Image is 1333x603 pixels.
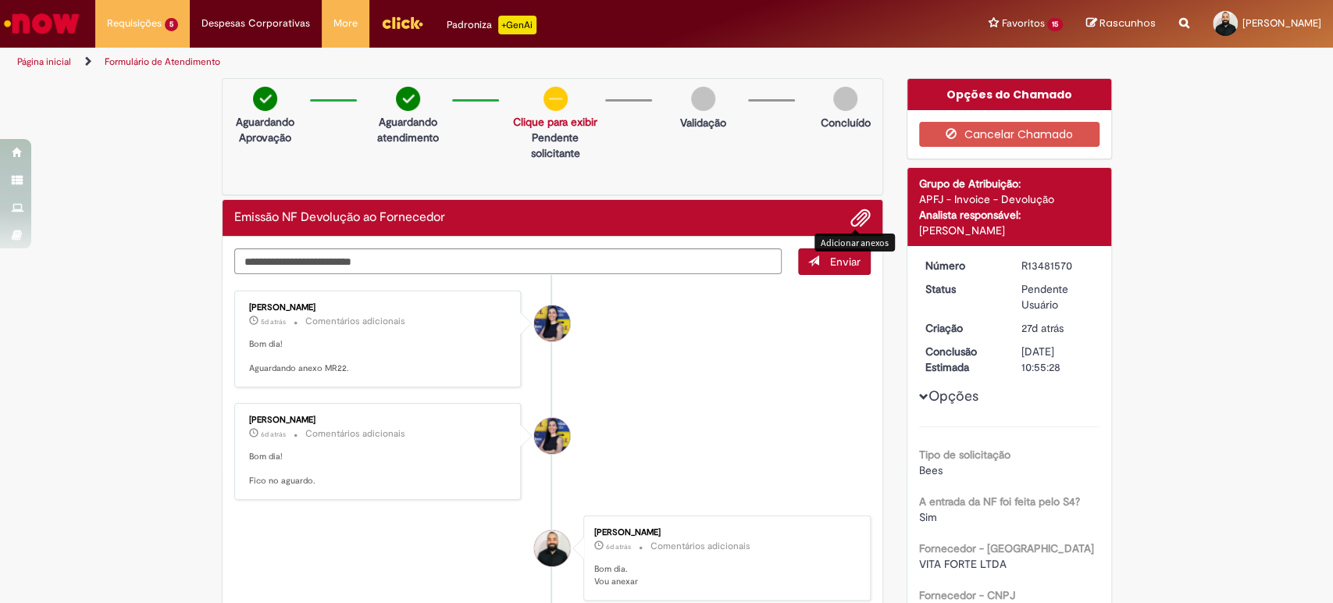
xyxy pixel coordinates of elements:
[249,451,509,487] p: Bom dia! Fico no aguardo.
[447,16,536,34] div: Padroniza
[914,320,1010,336] dt: Criação
[914,281,1010,297] dt: Status
[1021,281,1094,312] div: Pendente Usuário
[201,16,310,31] span: Despesas Corporativas
[919,541,1094,555] b: Fornecedor - [GEOGRAPHIC_DATA]
[919,448,1010,462] b: Tipo de solicitação
[261,430,286,439] time: 25/09/2025 09:18:30
[513,115,597,129] a: Clique para exibir
[305,315,405,328] small: Comentários adicionais
[1021,320,1094,336] div: 04/09/2025 14:48:16
[371,114,444,145] p: Aguardando atendimento
[249,338,509,375] p: Bom dia! Aguardando anexo MR22.
[396,87,420,111] img: check-circle-green.png
[919,557,1007,571] span: VITA FORTE LTDA
[229,114,302,145] p: Aguardando Aprovação
[919,588,1015,602] b: Fornecedor - CNPJ
[534,418,570,454] div: Melissa Paduani
[498,16,536,34] p: +GenAi
[919,494,1080,508] b: A entrada da NF foi feita pelo S4?
[833,87,857,111] img: img-circle-grey.png
[234,248,782,275] textarea: Digite sua mensagem aqui...
[249,416,509,425] div: [PERSON_NAME]
[1021,258,1094,273] div: R13481570
[919,207,1100,223] div: Analista responsável:
[17,55,71,68] a: Página inicial
[261,317,286,326] time: 26/09/2025 10:27:32
[1242,16,1321,30] span: [PERSON_NAME]
[261,430,286,439] span: 6d atrás
[165,18,178,31] span: 5
[261,317,286,326] span: 5d atrás
[814,234,895,252] div: Adicionar anexos
[1100,16,1156,30] span: Rascunhos
[850,208,871,228] button: Adicionar anexos
[606,542,631,551] span: 6d atrás
[253,87,277,111] img: check-circle-green.png
[1047,18,1063,31] span: 15
[914,344,1010,375] dt: Conclusão Estimada
[680,115,726,130] p: Validação
[544,87,568,111] img: circle-minus.png
[919,463,943,477] span: Bees
[1086,16,1156,31] a: Rascunhos
[1001,16,1044,31] span: Favoritos
[381,11,423,34] img: click_logo_yellow_360x200.png
[333,16,358,31] span: More
[594,528,854,537] div: [PERSON_NAME]
[1021,321,1064,335] time: 04/09/2025 14:48:16
[919,176,1100,191] div: Grupo de Atribuição:
[234,211,445,225] h2: Emissão NF Devolução ao Fornecedor Histórico de tíquete
[594,563,854,587] p: Bom dia. Vou anexar
[919,122,1100,147] button: Cancelar Chamado
[1021,344,1094,375] div: [DATE] 10:55:28
[798,248,871,275] button: Enviar
[914,258,1010,273] dt: Número
[830,255,861,269] span: Enviar
[919,223,1100,238] div: [PERSON_NAME]
[691,87,715,111] img: img-circle-grey.png
[12,48,877,77] ul: Trilhas de página
[919,191,1100,207] div: APFJ - Invoice - Devolução
[513,130,597,161] p: Pendente solicitante
[919,510,937,524] span: Sim
[107,16,162,31] span: Requisições
[1021,321,1064,335] span: 27d atrás
[249,303,509,312] div: [PERSON_NAME]
[534,530,570,566] div: Luiz Fernando Antunes De Almeida Ramos
[534,305,570,341] div: Melissa Paduani
[907,79,1111,110] div: Opções do Chamado
[2,8,82,39] img: ServiceNow
[606,542,631,551] time: 25/09/2025 08:15:05
[650,540,750,553] small: Comentários adicionais
[305,427,405,441] small: Comentários adicionais
[821,115,871,130] p: Concluído
[105,55,220,68] a: Formulário de Atendimento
